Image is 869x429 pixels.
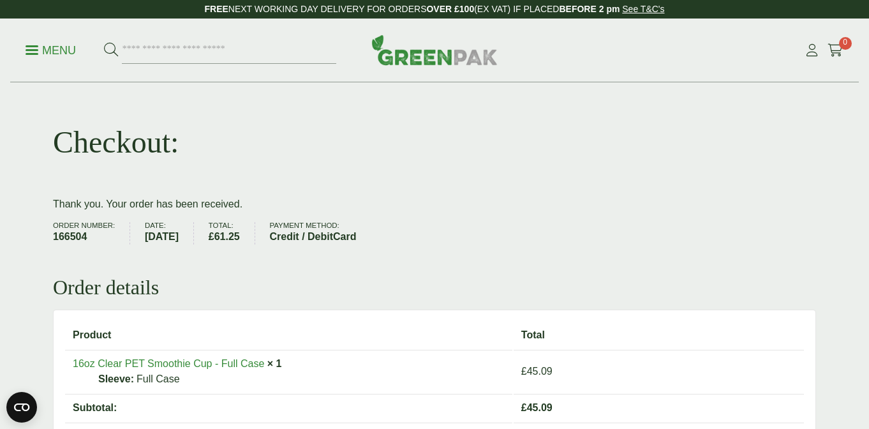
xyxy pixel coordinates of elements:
strong: Credit / DebitCard [269,229,356,245]
li: Total: [209,222,255,245]
span: £ [521,402,527,413]
th: Product [65,322,512,349]
bdi: 45.09 [521,366,553,377]
i: Cart [828,44,843,57]
strong: BEFORE 2 pm [559,4,620,14]
span: 45.09 [521,402,553,413]
h1: Checkout: [53,124,179,161]
th: Subtotal: [65,394,512,421]
a: 0 [828,41,843,60]
li: Payment method: [269,222,371,245]
p: Thank you. Your order has been received. [53,197,816,212]
span: £ [209,231,214,242]
a: Menu [26,43,76,56]
a: See T&C's [622,4,664,14]
strong: × 1 [267,358,282,369]
strong: [DATE] [145,229,179,245]
span: 0 [839,37,852,50]
p: Menu [26,43,76,58]
li: Date: [145,222,194,245]
span: £ [521,366,527,377]
th: Total [514,322,804,349]
bdi: 61.25 [209,231,240,242]
h2: Order details [53,275,816,299]
a: 16oz Clear PET Smoothie Cup - Full Case [73,358,264,369]
li: Order number: [53,222,130,245]
strong: FREE [204,4,228,14]
img: GreenPak Supplies [371,34,498,65]
strong: 166504 [53,229,115,245]
button: Open CMP widget [6,392,37,423]
i: My Account [804,44,820,57]
strong: OVER £100 [426,4,474,14]
p: Full Case [98,372,505,387]
strong: Sleeve: [98,372,134,387]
